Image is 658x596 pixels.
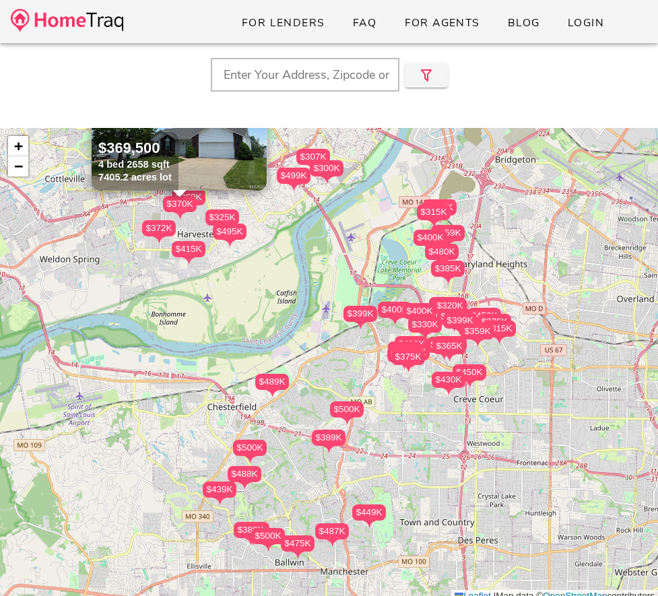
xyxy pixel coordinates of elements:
[223,240,237,247] img: triPin.png
[251,528,285,544] div: $500K
[325,539,339,547] img: triPin.png
[403,303,436,319] div: $400K
[98,158,172,171] div: 4 bed 2658 sqft
[453,364,486,380] div: $450K
[453,364,486,388] div: $450K
[433,336,467,352] div: $370K
[310,160,343,176] div: $300K
[233,440,267,463] div: $500K
[320,176,334,184] img: triPin.png
[265,390,279,397] img: triPin.png
[173,212,187,220] img: triPin.png
[378,302,412,318] div: $400K
[243,456,257,463] img: triPin.png
[277,168,310,191] div: $499K
[378,302,412,325] div: $400K
[277,168,310,184] div: $499K
[433,298,467,314] div: $320K
[228,466,261,490] div: $488K
[425,244,459,260] div: $480K
[362,521,376,528] img: triPin.png
[310,160,343,184] div: $300K
[492,337,506,344] img: triPin.png
[211,58,399,92] input: Enter Your Address, Zipcode or City & State
[233,440,267,456] div: $500K
[463,380,477,388] img: triPin.png
[205,209,239,233] div: $325K
[11,9,123,32] img: desktop-logo.34a1112.png
[395,336,428,352] div: $410K
[418,333,432,340] img: triPin.png
[391,349,425,372] div: $375K
[172,241,205,265] div: $415K
[182,257,196,265] img: triPin.png
[567,15,604,30] span: Login
[296,149,330,165] div: $307K
[213,498,227,505] img: triPin.png
[461,323,494,347] div: $359K
[429,297,463,321] div: $319K
[343,306,377,329] div: $399K
[437,308,471,332] div: $435K
[244,538,258,545] img: triPin.png
[98,139,172,158] div: $369,500
[306,165,321,172] img: triPin.png
[441,241,455,249] img: triPin.png
[391,349,425,365] div: $375K
[427,220,441,228] img: triPin.png
[241,15,325,30] span: For Lenders
[442,354,457,362] img: triPin.png
[431,225,465,249] div: $359K
[396,344,430,360] div: $475K
[427,337,461,353] div: $350K
[255,374,289,390] div: $489K
[352,504,386,528] div: $449K
[213,224,246,240] div: $495K
[441,277,455,284] img: triPin.png
[496,11,551,35] a: Blog
[354,322,368,329] img: triPin.png
[352,15,377,30] span: FAQ
[432,338,466,362] div: $365K
[417,204,451,220] div: $315K
[98,171,172,184] div: 7405.2 acres lot
[429,297,463,313] div: $319K
[431,225,465,241] div: $359K
[432,338,466,354] div: $365K
[467,308,501,324] div: $459K
[388,341,422,365] div: $450K
[315,523,349,539] div: $487K
[14,137,23,154] span: +
[427,337,461,360] div: $350K
[330,401,364,418] div: $500K
[228,466,261,482] div: $488K
[291,552,305,559] img: triPin.png
[8,156,28,176] a: Zoom out
[471,339,485,347] img: triPin.png
[387,346,421,362] div: $365K
[205,209,239,226] div: $325K
[433,298,467,321] div: $320K
[431,261,465,277] div: $385K
[230,11,336,35] a: For Lenders
[417,204,451,228] div: $315K
[315,523,349,547] div: $487K
[442,388,456,395] img: triPin.png
[408,317,442,333] div: $330K
[163,196,197,220] div: $370K
[461,323,494,339] div: $359K
[396,344,430,368] div: $475K
[142,220,176,244] div: $372K
[425,244,459,267] div: $480K
[423,199,457,216] div: $325K
[255,374,289,397] div: $489K
[213,224,246,247] div: $495K
[234,522,267,538] div: $380K
[393,11,490,35] a: For Agents
[14,158,23,174] span: −
[234,522,267,545] div: $380K
[437,308,471,325] div: $435K
[453,329,467,336] img: triPin.png
[401,365,416,372] img: triPin.png
[341,11,388,35] a: FAQ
